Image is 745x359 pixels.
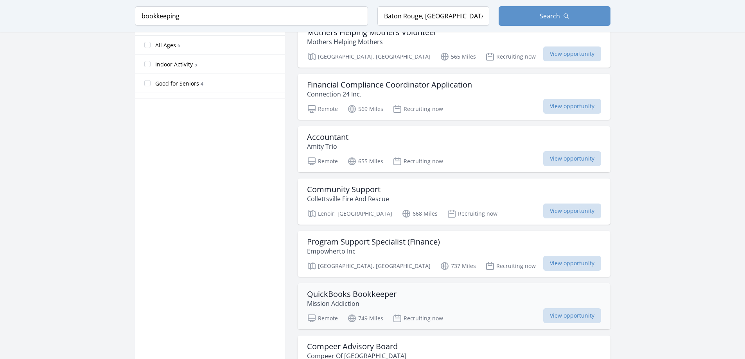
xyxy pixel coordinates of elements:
[543,46,601,61] span: View opportunity
[347,157,383,166] p: 655 Miles
[298,21,610,68] a: Mothers Helping Mothers Volunteer Mothers Helping Mothers [GEOGRAPHIC_DATA], [GEOGRAPHIC_DATA] 56...
[543,151,601,166] span: View opportunity
[155,41,176,49] span: All Ages
[485,52,536,61] p: Recruiting now
[543,256,601,271] span: View opportunity
[307,314,338,323] p: Remote
[307,246,440,256] p: Empowherto Inc
[347,314,383,323] p: 749 Miles
[201,80,203,87] span: 4
[440,261,476,271] p: 737 Miles
[144,80,151,86] input: Good for Seniors 4
[447,209,497,218] p: Recruiting now
[298,126,610,172] a: Accountant Amity Trio Remote 655 Miles Recruiting now View opportunity
[485,261,536,271] p: Recruiting now
[144,61,151,67] input: Indoor Activity 5
[307,80,472,89] h3: Financial Compliance Coordinator Application
[307,132,348,142] h3: Accountant
[307,194,389,204] p: Collettsville Fire And Rescue
[307,261,431,271] p: [GEOGRAPHIC_DATA], [GEOGRAPHIC_DATA]
[307,37,437,46] p: Mothers Helping Mothers
[178,42,180,49] span: 6
[307,299,397,308] p: Mission Addiction
[402,209,438,218] p: 668 Miles
[543,204,601,218] span: View opportunity
[298,179,610,225] a: Community Support Collettsville Fire And Rescue Lenoir, [GEOGRAPHIC_DATA] 668 Miles Recruiting no...
[307,209,392,218] p: Lenoir, [GEOGRAPHIC_DATA]
[307,142,348,151] p: Amity Trio
[144,42,151,48] input: All Ages 6
[393,314,443,323] p: Recruiting now
[307,185,389,194] h3: Community Support
[307,52,431,61] p: [GEOGRAPHIC_DATA], [GEOGRAPHIC_DATA]
[377,6,489,26] input: Location
[543,308,601,323] span: View opportunity
[347,104,383,114] p: 569 Miles
[298,231,610,277] a: Program Support Specialist (Finance) Empowherto Inc [GEOGRAPHIC_DATA], [GEOGRAPHIC_DATA] 737 Mile...
[307,289,397,299] h3: QuickBooks Bookkeeper
[298,283,610,329] a: QuickBooks Bookkeeper Mission Addiction Remote 749 Miles Recruiting now View opportunity
[543,99,601,114] span: View opportunity
[155,80,199,88] span: Good for Seniors
[155,61,193,68] span: Indoor Activity
[298,74,610,120] a: Financial Compliance Coordinator Application Connection 24 Inc. Remote 569 Miles Recruiting now V...
[307,28,437,37] h3: Mothers Helping Mothers Volunteer
[307,104,338,114] p: Remote
[135,6,368,26] input: Keyword
[540,11,560,21] span: Search
[393,157,443,166] p: Recruiting now
[307,157,338,166] p: Remote
[307,89,472,99] p: Connection 24 Inc.
[194,61,197,68] span: 5
[393,104,443,114] p: Recruiting now
[307,237,440,246] h3: Program Support Specialist (Finance)
[307,342,406,351] h3: Compeer Advisory Board
[440,52,476,61] p: 565 Miles
[499,6,610,26] button: Search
